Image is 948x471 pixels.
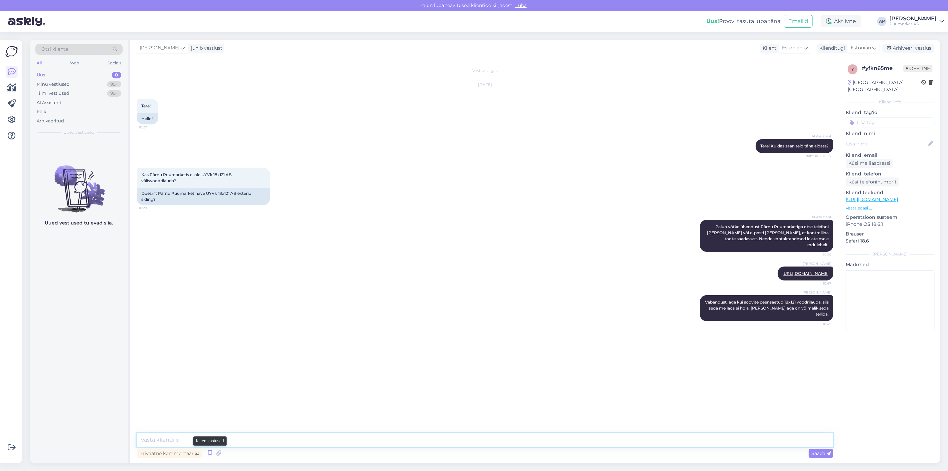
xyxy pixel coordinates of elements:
[139,205,164,210] span: 10:29
[803,290,831,295] span: [PERSON_NAME]
[846,170,935,177] p: Kliendi telefon
[846,238,935,245] p: Safari 18.6
[37,118,64,124] div: Arhiveeritud
[817,45,845,52] div: Klienditugi
[851,67,854,72] span: y
[137,113,158,124] div: Hello!
[846,214,935,221] p: Operatsioonisüsteem
[846,251,935,257] div: [PERSON_NAME]
[137,82,833,88] div: [DATE]
[760,143,829,148] span: Tere! Kuidas saan teid täna aidata?
[30,153,128,213] img: No chats
[41,46,68,53] span: Otsi kliente
[846,221,935,228] p: iPhone OS 18.6.1
[37,81,70,88] div: Minu vestlused
[705,300,830,317] span: Vabandust, aga kui soovite peensaetud 18x121 voodrilauda, siis seda me laos ei hoia. [PERSON_NAME...
[846,189,935,196] p: Klienditeekond
[846,140,927,147] input: Lisa nimi
[846,261,935,268] p: Märkmed
[64,129,95,135] span: Uued vestlused
[851,44,871,52] span: Estonian
[806,281,831,286] span: 10:47
[106,59,123,67] div: Socials
[107,81,121,88] div: 99+
[706,18,719,24] b: Uus!
[760,45,776,52] div: Klient
[811,450,831,456] span: Saada
[782,44,802,52] span: Estonian
[139,125,164,130] span: 10:27
[782,271,829,276] a: [URL][DOMAIN_NAME]
[37,108,46,115] div: Kõik
[883,44,934,53] div: Arhiveeri vestlus
[45,219,113,226] p: Uued vestlused tulevad siia.
[846,177,899,186] div: Küsi telefoninumbrit
[805,153,831,158] span: Nähtud ✓ 10:27
[69,59,81,67] div: Web
[188,45,222,52] div: juhib vestlust
[846,117,935,127] input: Lisa tag
[513,2,529,8] span: Luba
[889,16,944,27] a: [PERSON_NAME]Puumarket AS
[846,159,893,168] div: Küsi meiliaadressi
[137,449,202,458] div: Privaatne kommentaar
[889,16,937,21] div: [PERSON_NAME]
[196,438,224,444] small: Kiired vastused
[37,72,45,78] div: Uus
[806,252,831,257] span: 10:29
[846,196,898,202] a: [URL][DOMAIN_NAME]
[141,172,233,183] span: Kas Pärnu Puumarketis ei ole UYVk 18x121 AB välisvoodrilauda?
[37,90,69,97] div: Tiimi vestlused
[141,103,151,108] span: Tere!
[846,230,935,238] p: Brauser
[112,72,121,78] div: 0
[806,214,831,219] span: AI Assistent
[707,224,830,247] span: Palun võtke ühendust Pärnu Puumarketiga otse telefoni [PERSON_NAME] või e-posti [PERSON_NAME], et...
[806,134,831,139] span: AI Assistent
[846,130,935,137] p: Kliendi nimi
[846,109,935,116] p: Kliendi tag'id
[877,17,887,26] div: AP
[5,45,18,58] img: Askly Logo
[137,68,833,74] div: Vestlus algas
[848,79,921,93] div: [GEOGRAPHIC_DATA], [GEOGRAPHIC_DATA]
[37,99,61,106] div: AI Assistent
[889,21,937,27] div: Puumarket AS
[846,99,935,105] div: Kliendi info
[846,205,935,211] p: Vaata edasi ...
[107,90,121,97] div: 99+
[903,65,933,72] span: Offline
[35,59,43,67] div: All
[784,15,813,28] button: Emailid
[706,17,781,25] div: Proovi tasuta juba täna:
[806,322,831,327] span: 10:49
[846,152,935,159] p: Kliendi email
[140,44,179,52] span: [PERSON_NAME]
[862,64,903,72] div: # yfkn65me
[821,15,861,27] div: Aktiivne
[137,188,270,205] div: Doesn't Pärnu Puumarket have UYVk 18x121 AB exterior siding?
[803,261,831,266] span: [PERSON_NAME]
